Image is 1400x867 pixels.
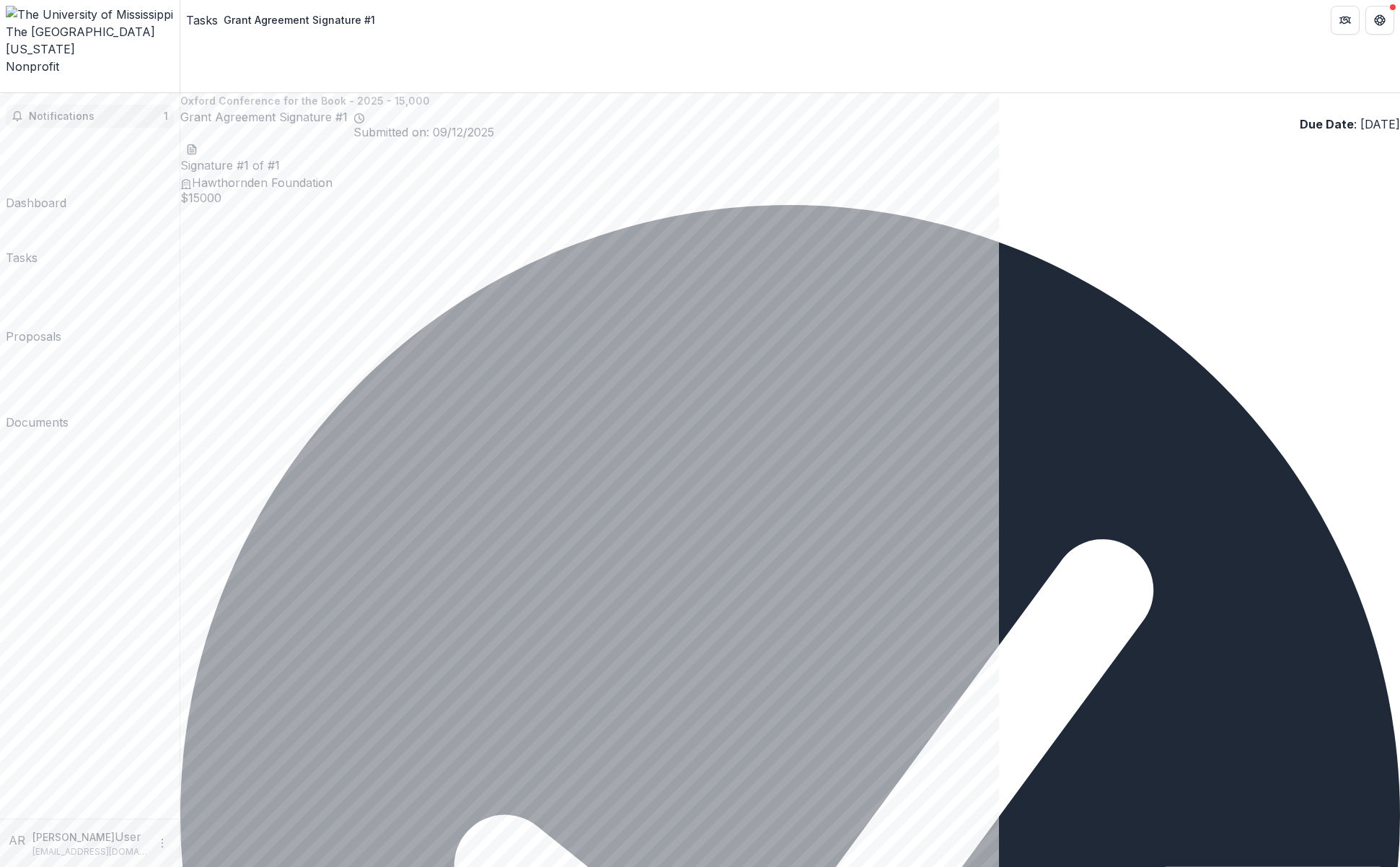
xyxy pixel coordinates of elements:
[6,414,69,431] div: Documents
[6,59,59,74] span: Nonprofit
[164,110,168,122] span: 1
[6,194,66,212] div: Dashboard
[6,105,174,128] button: Notifications1
[186,12,218,29] a: Tasks
[6,351,69,431] a: Documents
[154,835,171,852] button: More
[186,139,198,157] button: download-word-button
[6,134,66,212] a: Dashboard
[6,272,61,345] a: Proposals
[32,829,115,845] p: [PERSON_NAME]
[32,845,148,858] p: [EMAIL_ADDRESS][DOMAIN_NAME]
[192,175,333,190] span: Hawthornden Foundation
[1331,6,1360,35] button: Partners
[186,9,381,30] nav: breadcrumb
[29,110,164,123] span: Notifications
[1300,116,1400,133] p: : [DATE]
[6,6,174,23] img: The University of Mississippi
[180,158,280,173] span: Signature #1 of #1
[6,217,38,266] a: Tasks
[1300,117,1354,131] strong: Due Date
[224,12,375,27] div: Grant Agreement Signature #1
[180,191,1400,205] span: $ 15000
[6,328,61,345] div: Proposals
[6,249,38,266] div: Tasks
[180,93,1400,108] p: Oxford Conference for the Book - 2025 - 15,000
[1365,6,1394,35] button: Get Help
[115,828,141,845] p: User
[9,832,27,849] div: Andrea Rich
[180,108,348,139] h2: Grant Agreement Signature #1
[353,126,494,139] span: Submitted on: 09/12/2025
[6,23,174,58] div: The [GEOGRAPHIC_DATA][US_STATE]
